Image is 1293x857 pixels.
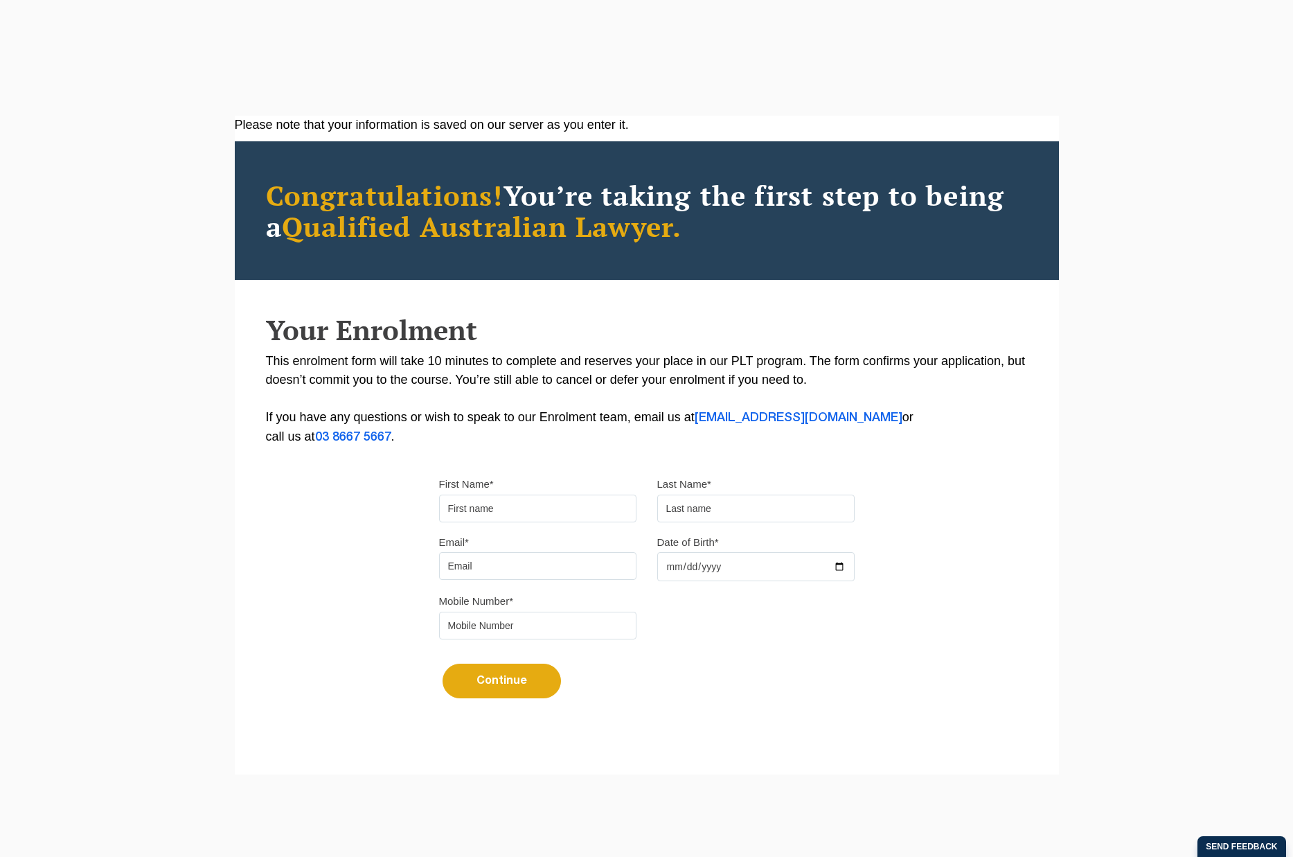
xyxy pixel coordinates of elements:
input: First name [439,495,636,522]
a: [EMAIL_ADDRESS][DOMAIN_NAME] [695,412,902,423]
label: First Name* [439,477,494,491]
button: Continue [443,664,561,698]
label: Email* [439,536,469,549]
span: Qualified Australian Lawyer. [282,208,682,245]
a: 03 8667 5667 [315,432,391,443]
label: Date of Birth* [657,536,719,549]
span: Congratulations! [266,177,503,213]
h2: You’re taking the first step to being a [266,179,1028,242]
label: Mobile Number* [439,594,514,608]
p: This enrolment form will take 10 minutes to complete and reserves your place in our PLT program. ... [266,352,1028,447]
h2: Your Enrolment [266,315,1028,345]
input: Email [439,552,636,580]
input: Mobile Number [439,612,636,639]
div: Please note that your information is saved on our server as you enter it. [235,116,1059,134]
label: Last Name* [657,477,711,491]
input: Last name [657,495,855,522]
